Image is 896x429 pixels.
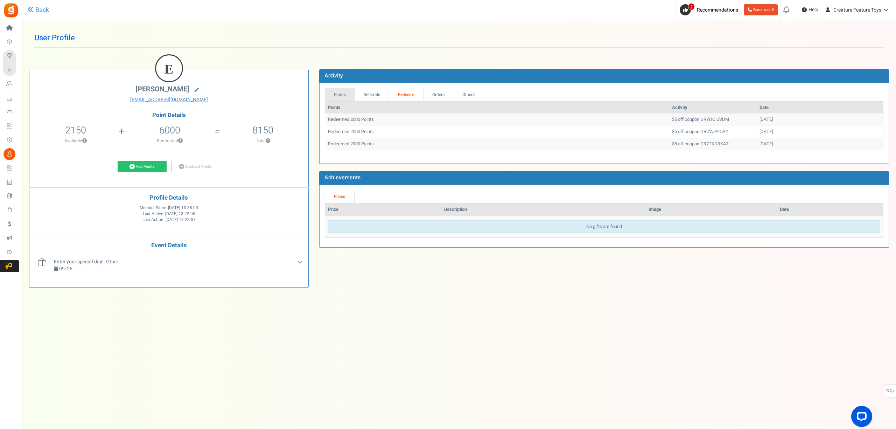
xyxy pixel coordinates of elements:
td: $5 off coupon GRYDOIJVDM [669,113,757,126]
a: Others [454,88,484,101]
td: [DATE] [757,126,883,138]
p: Total [221,138,305,144]
span: Creature Feature Toys [833,6,881,14]
span: Member Since : [140,205,198,211]
span: 09/26 [59,265,72,272]
th: Description [441,203,646,216]
figcaption: E [156,55,182,83]
span: [DATE] 13:22:05 [165,211,195,217]
a: Prizes [325,190,354,203]
span: Recommendations [697,6,738,14]
td: Redeemed 2000 Points [325,113,669,126]
span: FAQs [885,385,895,398]
td: $5 off coupon GR7TKDRKAT [669,138,757,150]
span: Help [807,6,818,13]
td: Redeemed 2000 Points [325,126,669,138]
span: [DATE] 13:23:57 [166,217,196,223]
span: Last Action : [142,217,196,223]
span: 2 [688,3,695,10]
a: Book a call [744,4,778,15]
h1: User Profile [34,28,884,48]
h4: Profile Details [35,195,303,201]
h4: Point Details [29,112,308,118]
b: Achievements [324,173,360,182]
a: Orders [423,88,454,101]
h4: Event Details [35,242,303,249]
a: 2 Recommendations [680,4,741,15]
td: $5 off coupon GRCVJP2QSY [669,126,757,138]
a: [EMAIL_ADDRESS][DOMAIN_NAME] [35,96,303,103]
button: ? [82,139,87,143]
b: Activity [324,71,343,80]
td: [DATE] [757,113,883,126]
td: [DATE] [757,138,883,150]
span: [DATE] 13:38:00 [168,205,198,211]
button: ? [178,139,183,143]
th: Date [757,102,883,114]
th: Image [646,203,777,216]
img: Gratisfaction [3,2,19,18]
a: Points [325,88,355,101]
span: 2150 [65,123,86,137]
a: Subtract Points [171,161,220,173]
th: Activity [669,102,757,114]
a: Referrals [355,88,389,101]
p: Available [33,138,118,144]
th: Points [325,102,669,114]
button: ? [266,139,270,143]
span: - Other [54,258,118,265]
a: Redeems [389,88,423,101]
span: Last Active : [143,211,195,217]
div: No gifts are found [328,220,880,233]
th: Prize [325,203,441,216]
a: Add Points [118,161,167,173]
b: Enter your special day! [54,258,104,265]
td: Redeemed 2000 Points [325,138,669,150]
th: Date [777,203,883,216]
span: [PERSON_NAME] [135,84,189,94]
a: Help [799,4,821,15]
h5: 8150 [252,125,273,136]
p: Redeemed [125,138,214,144]
h5: 6000 [159,125,180,136]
